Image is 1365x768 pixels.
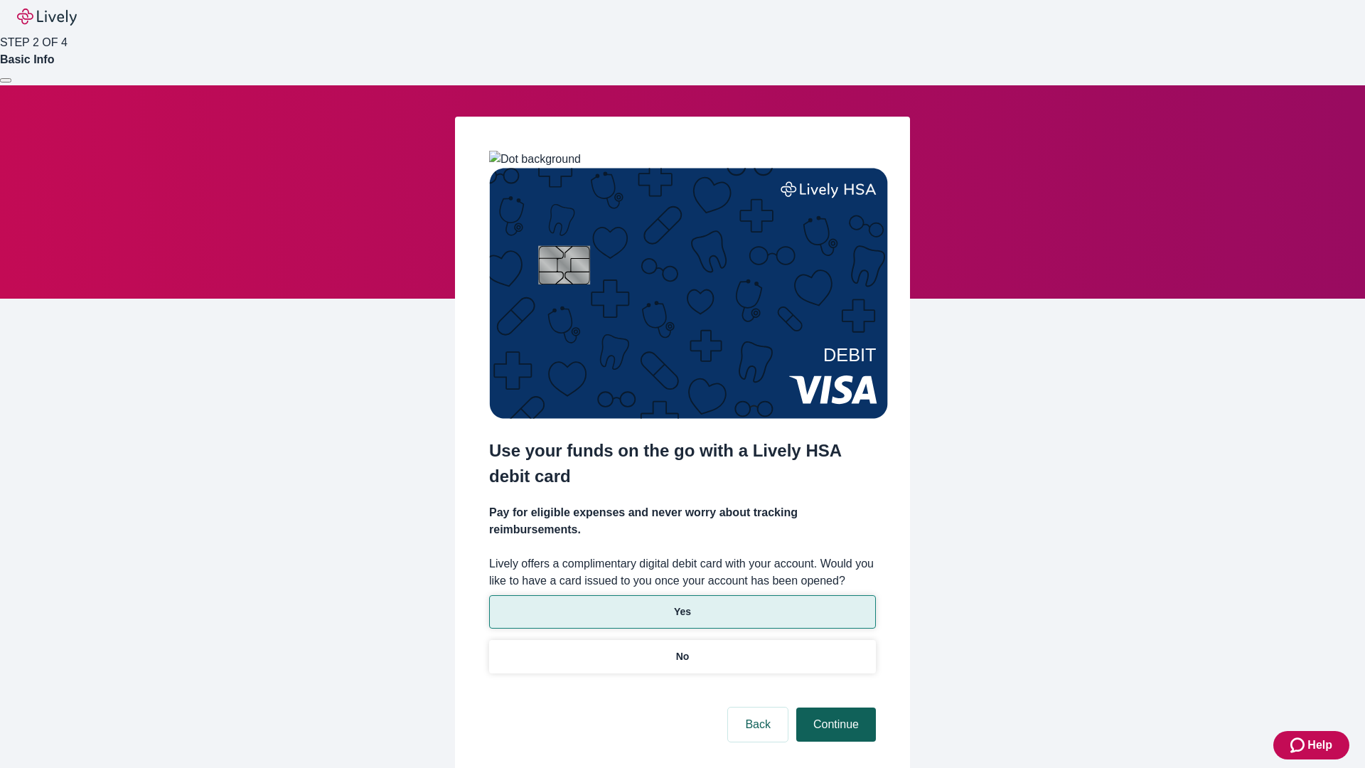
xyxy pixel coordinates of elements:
[728,708,788,742] button: Back
[489,438,876,489] h2: Use your funds on the go with a Lively HSA debit card
[1307,737,1332,754] span: Help
[489,504,876,538] h4: Pay for eligible expenses and never worry about tracking reimbursements.
[489,555,876,590] label: Lively offers a complimentary digital debit card with your account. Would you like to have a card...
[489,640,876,673] button: No
[674,604,691,619] p: Yes
[17,9,77,26] img: Lively
[489,151,581,168] img: Dot background
[796,708,876,742] button: Continue
[489,595,876,629] button: Yes
[1290,737,1307,754] svg: Zendesk support icon
[489,168,888,419] img: Debit card
[1273,731,1349,759] button: Zendesk support iconHelp
[676,649,690,664] p: No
